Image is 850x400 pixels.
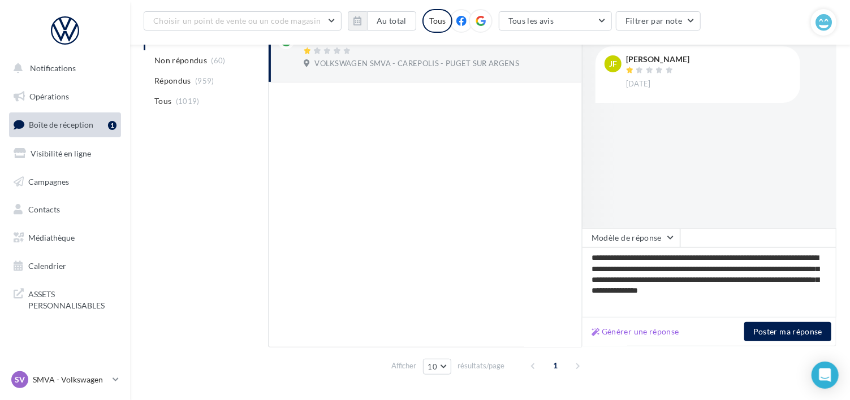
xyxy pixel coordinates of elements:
button: Choisir un point de vente ou un code magasin [144,11,342,31]
button: Modèle de réponse [582,228,680,247]
span: Campagnes [28,176,69,186]
button: Notifications [7,56,119,80]
a: Visibilité en ligne [7,142,123,166]
span: Contacts [28,205,60,214]
button: Poster ma réponse [744,322,831,341]
button: Filtrer par note [616,11,701,31]
span: Tous [154,95,171,107]
button: 10 [423,359,452,375]
button: Générer une réponse [587,325,684,338]
a: Boîte de réception1 [7,112,123,137]
span: Choisir un point de vente ou un code magasin [153,16,321,25]
button: Au total [348,11,416,31]
span: VOLKSWAGEN SMVA - CAREPOLIS - PUGET SUR ARGENS [314,59,519,69]
span: Notifications [30,63,76,73]
a: Contacts [7,198,123,221]
span: SV [15,374,25,385]
div: Tous [422,9,452,33]
span: Opérations [29,92,69,101]
span: Afficher [391,360,417,371]
span: Tous les avis [508,16,554,25]
span: 1 [546,356,564,375]
span: Visibilité en ligne [31,149,91,158]
span: JF [609,58,617,69]
span: Non répondus [154,55,207,66]
span: Médiathèque [28,233,75,242]
p: SMVA - Volkswagen [33,374,108,385]
span: [DATE] [626,79,651,89]
div: [PERSON_NAME] [626,55,689,63]
div: 1 [108,121,117,130]
button: Tous les avis [499,11,612,31]
a: Opérations [7,85,123,108]
span: Calendrier [28,261,66,271]
a: Calendrier [7,254,123,278]
span: Boîte de réception [29,120,93,129]
a: Campagnes [7,170,123,194]
a: Médiathèque [7,226,123,250]
span: 10 [428,362,438,371]
span: Répondus [154,75,191,86]
a: SV SMVA - Volkswagen [9,369,121,390]
a: ASSETS PERSONNALISABLES [7,282,123,315]
span: (1019) [176,97,200,106]
span: résultats/page [458,360,504,371]
span: ASSETS PERSONNALISABLES [28,286,117,311]
span: (60) [212,56,226,65]
button: Au total [367,11,416,31]
span: (959) [195,76,214,85]
div: Open Intercom Messenger [812,362,839,389]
